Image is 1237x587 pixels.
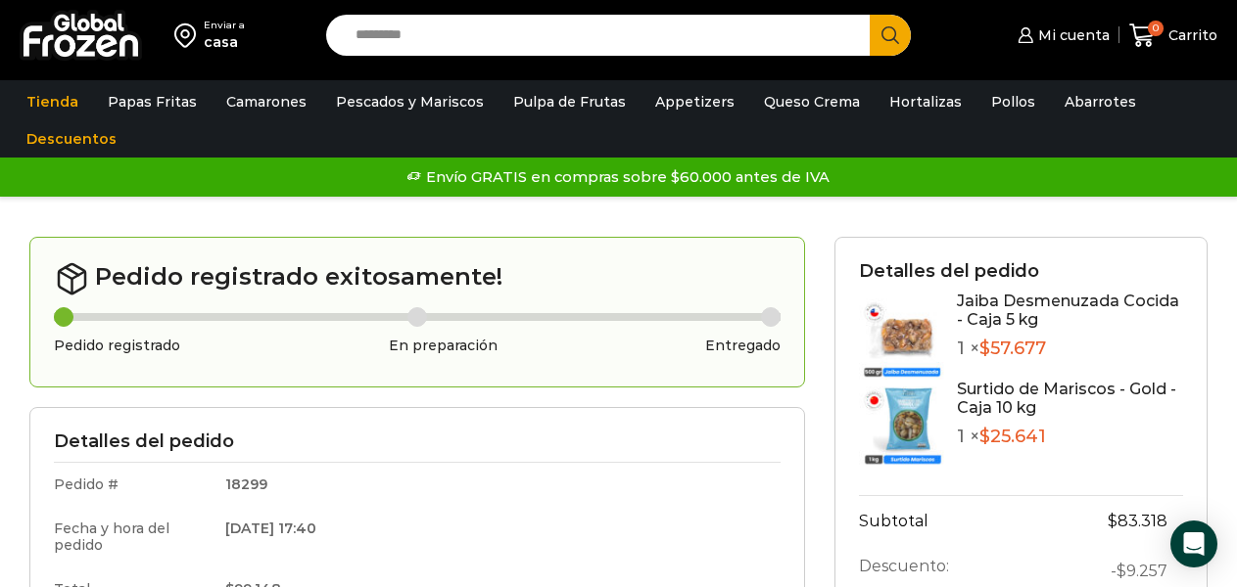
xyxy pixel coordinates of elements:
[957,380,1176,417] a: Surtido de Mariscos - Gold - Caja 10 kg
[880,83,972,120] a: Hortalizas
[17,120,126,158] a: Descuentos
[705,338,781,354] h3: Entregado
[1170,520,1217,567] div: Open Intercom Messenger
[389,338,498,354] h3: En preparación
[1148,21,1164,36] span: 0
[754,83,870,120] a: Queso Crema
[1117,562,1126,580] span: $
[212,507,781,567] td: [DATE] 17:40
[54,507,212,567] td: Fecha y hora del pedido
[979,338,990,359] span: $
[957,292,1179,329] a: Jaiba Desmenuzada Cocida - Caja 5 kg
[957,339,1183,360] p: 1 ×
[17,83,88,120] a: Tienda
[859,261,1183,283] h3: Detalles del pedido
[1108,512,1118,530] span: $
[174,19,204,52] img: address-field-icon.svg
[54,431,781,453] h3: Detalles del pedido
[1055,83,1146,120] a: Abarrotes
[204,32,245,52] div: casa
[1164,25,1217,45] span: Carrito
[326,83,494,120] a: Pescados y Mariscos
[979,426,1046,447] bdi: 25.641
[54,463,212,507] td: Pedido #
[216,83,316,120] a: Camarones
[957,427,1183,448] p: 1 ×
[1108,512,1167,530] bdi: 83.318
[645,83,744,120] a: Appetizers
[1033,25,1110,45] span: Mi cuenta
[54,261,781,296] h2: Pedido registrado exitosamente!
[870,15,911,56] button: Search button
[1117,562,1167,580] span: 9.257
[98,83,207,120] a: Papas Fritas
[503,83,636,120] a: Pulpa de Frutas
[981,83,1045,120] a: Pollos
[1129,13,1217,59] a: 0 Carrito
[979,338,1046,359] bdi: 57.677
[979,426,990,447] span: $
[1013,16,1109,55] a: Mi cuenta
[204,19,245,32] div: Enviar a
[859,495,1073,546] th: Subtotal
[212,463,781,507] td: 18299
[54,338,180,354] h3: Pedido registrado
